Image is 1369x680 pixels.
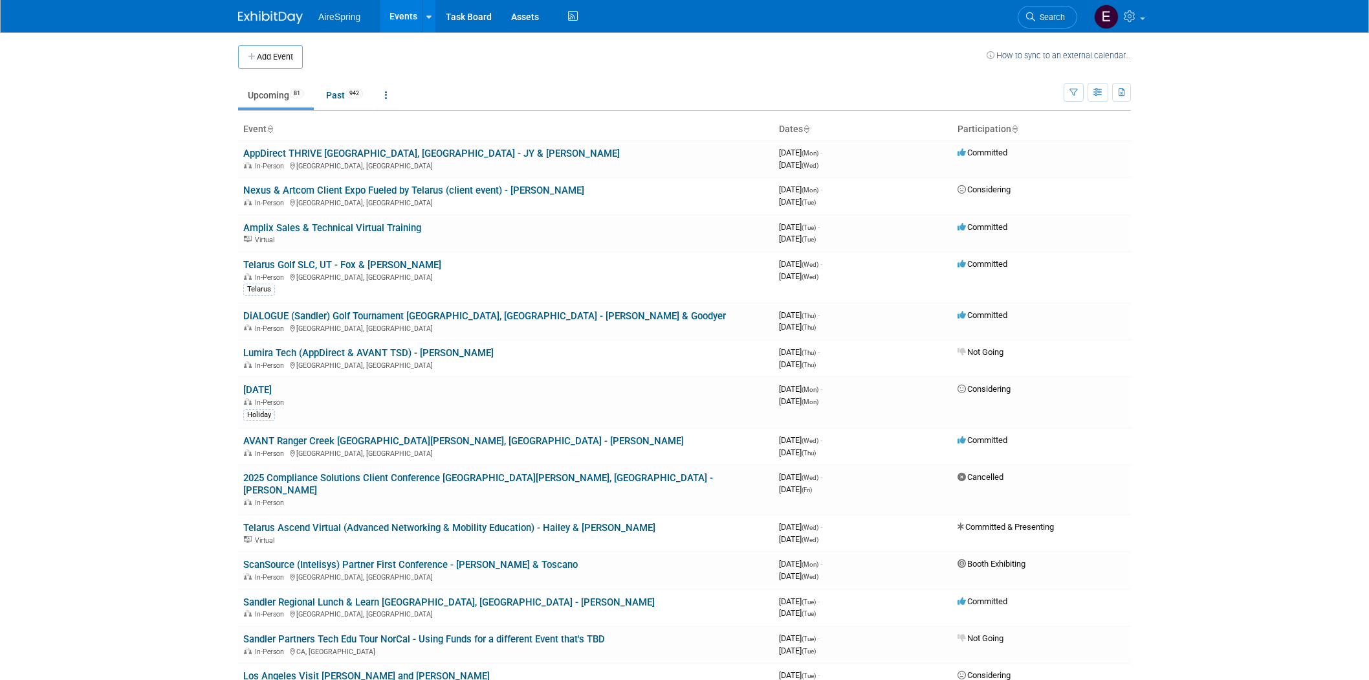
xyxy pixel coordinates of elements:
img: In-Person Event [244,199,252,205]
a: DiALOGUE (Sandler) Golf Tournament [GEOGRAPHIC_DATA], [GEOGRAPHIC_DATA] - [PERSON_NAME] & Goodyer [243,310,726,322]
span: - [820,185,822,194]
span: [DATE] [779,571,818,581]
span: Search [1035,12,1065,22]
span: [DATE] [779,559,822,569]
span: (Wed) [802,573,818,580]
span: - [818,222,820,232]
span: [DATE] [779,448,816,457]
th: Participation [952,119,1131,141]
a: Amplix Sales & Technical Virtual Training [243,222,421,234]
span: In-Person [255,324,288,333]
span: [DATE] [779,310,820,320]
span: (Tue) [802,610,816,617]
a: Sandler Regional Lunch & Learn [GEOGRAPHIC_DATA], [GEOGRAPHIC_DATA] - [PERSON_NAME] [243,596,655,608]
img: In-Person Event [244,162,252,168]
div: [GEOGRAPHIC_DATA], [GEOGRAPHIC_DATA] [243,571,769,582]
a: Sandler Partners Tech Edu Tour NorCal - Using Funds for a different Event that's TBD [243,633,605,645]
span: [DATE] [779,596,820,606]
span: - [818,633,820,643]
span: [DATE] [779,359,816,369]
span: In-Person [255,162,288,170]
span: [DATE] [779,347,820,357]
span: In-Person [255,573,288,582]
a: Telarus Ascend Virtual (Advanced Networking & Mobility Education) - Hailey & [PERSON_NAME] [243,522,655,534]
a: AVANT Ranger Creek [GEOGRAPHIC_DATA][PERSON_NAME], [GEOGRAPHIC_DATA] - [PERSON_NAME] [243,435,684,447]
img: Virtual Event [244,536,252,543]
div: [GEOGRAPHIC_DATA], [GEOGRAPHIC_DATA] [243,448,769,458]
div: CA, [GEOGRAPHIC_DATA] [243,646,769,656]
span: In-Person [255,273,288,282]
span: [DATE] [779,271,818,281]
a: 2025 Compliance Solutions Client Conference [GEOGRAPHIC_DATA][PERSON_NAME], [GEOGRAPHIC_DATA] - [... [243,472,713,496]
div: [GEOGRAPHIC_DATA], [GEOGRAPHIC_DATA] [243,160,769,170]
div: Telarus [243,284,275,295]
span: 942 [345,89,363,98]
a: Sort by Start Date [803,124,809,134]
span: Virtual [255,536,278,545]
span: - [820,384,822,394]
span: [DATE] [779,670,820,680]
img: In-Person Event [244,573,252,580]
span: (Thu) [802,449,816,457]
span: AireSpring [318,12,360,22]
span: (Wed) [802,273,818,280]
span: Considering [958,185,1011,194]
span: - [818,310,820,320]
span: In-Person [255,499,288,507]
a: Search [1018,6,1077,28]
img: In-Person Event [244,610,252,617]
span: [DATE] [779,222,820,232]
a: ScanSource (Intelisys) Partner First Conference - [PERSON_NAME] & Toscano [243,559,578,571]
span: Cancelled [958,472,1003,482]
button: Add Event [238,45,303,69]
span: Considering [958,670,1011,680]
img: Virtual Event [244,236,252,242]
span: In-Person [255,449,288,458]
span: [DATE] [779,534,818,544]
span: Committed [958,222,1007,232]
span: Committed & Presenting [958,522,1054,532]
span: (Thu) [802,349,816,356]
div: [GEOGRAPHIC_DATA], [GEOGRAPHIC_DATA] [243,359,769,370]
a: Past942 [316,83,373,108]
span: - [820,472,822,482]
span: Considering [958,384,1011,394]
a: Upcoming81 [238,83,314,108]
span: Committed [958,435,1007,445]
span: Committed [958,259,1007,269]
span: [DATE] [779,234,816,244]
span: - [820,559,822,569]
span: (Mon) [802,150,818,157]
span: [DATE] [779,384,822,394]
span: (Mon) [802,398,818,405]
span: (Wed) [802,261,818,268]
span: In-Person [255,648,288,656]
span: (Tue) [802,598,816,606]
img: In-Person Event [244,449,252,456]
span: (Mon) [802,386,818,393]
span: Committed [958,310,1007,320]
span: [DATE] [779,633,820,643]
div: [GEOGRAPHIC_DATA], [GEOGRAPHIC_DATA] [243,608,769,618]
span: In-Person [255,199,288,207]
span: [DATE] [779,396,818,406]
span: Not Going [958,347,1003,357]
span: (Thu) [802,361,816,368]
div: Holiday [243,409,275,421]
span: (Thu) [802,312,816,319]
a: Lumira Tech (AppDirect & AVANT TSD) - [PERSON_NAME] [243,347,494,359]
span: (Mon) [802,561,818,568]
span: In-Person [255,361,288,370]
span: - [820,148,822,157]
span: Committed [958,148,1007,157]
span: [DATE] [779,484,812,494]
span: [DATE] [779,608,816,618]
span: (Wed) [802,536,818,543]
span: (Tue) [802,199,816,206]
span: [DATE] [779,197,816,207]
span: In-Person [255,610,288,618]
img: erica arjona [1094,5,1119,29]
span: (Thu) [802,324,816,331]
div: [GEOGRAPHIC_DATA], [GEOGRAPHIC_DATA] [243,323,769,333]
span: (Tue) [802,648,816,655]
